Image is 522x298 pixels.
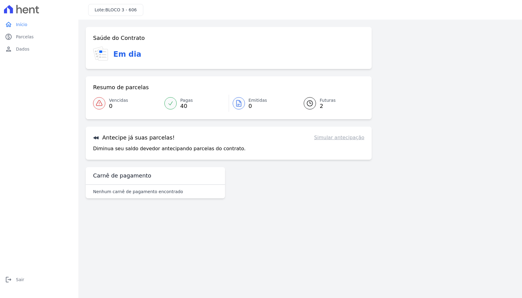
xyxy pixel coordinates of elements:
a: Emitidas 0 [229,95,297,112]
span: Início [16,21,27,28]
i: home [5,21,12,28]
i: person [5,45,12,53]
a: paidParcelas [2,31,76,43]
h3: Saúde do Contrato [93,34,145,42]
a: Pagas 40 [161,95,229,112]
h3: Carnê de pagamento [93,172,151,179]
a: Simular antecipação [314,134,364,141]
a: personDados [2,43,76,55]
a: homeInício [2,18,76,31]
a: Vencidas 0 [93,95,161,112]
a: Futuras 2 [296,95,364,112]
p: Diminua seu saldo devedor antecipando parcelas do contrato. [93,145,246,152]
span: Sair [16,277,24,283]
p: Nenhum carnê de pagamento encontrado [93,189,183,195]
i: logout [5,276,12,283]
span: Parcelas [16,34,34,40]
span: Emitidas [249,97,267,104]
span: Dados [16,46,29,52]
span: Futuras [320,97,336,104]
i: paid [5,33,12,40]
span: Pagas [180,97,193,104]
h3: Lote: [95,7,137,13]
span: BLOCO 3 - 606 [105,7,137,12]
span: 2 [320,104,336,109]
h3: Em dia [113,49,141,60]
span: 0 [109,104,128,109]
h3: Antecipe já suas parcelas! [93,134,175,141]
h3: Resumo de parcelas [93,84,149,91]
span: 0 [249,104,267,109]
span: Vencidas [109,97,128,104]
a: logoutSair [2,273,76,286]
span: 40 [180,104,193,109]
